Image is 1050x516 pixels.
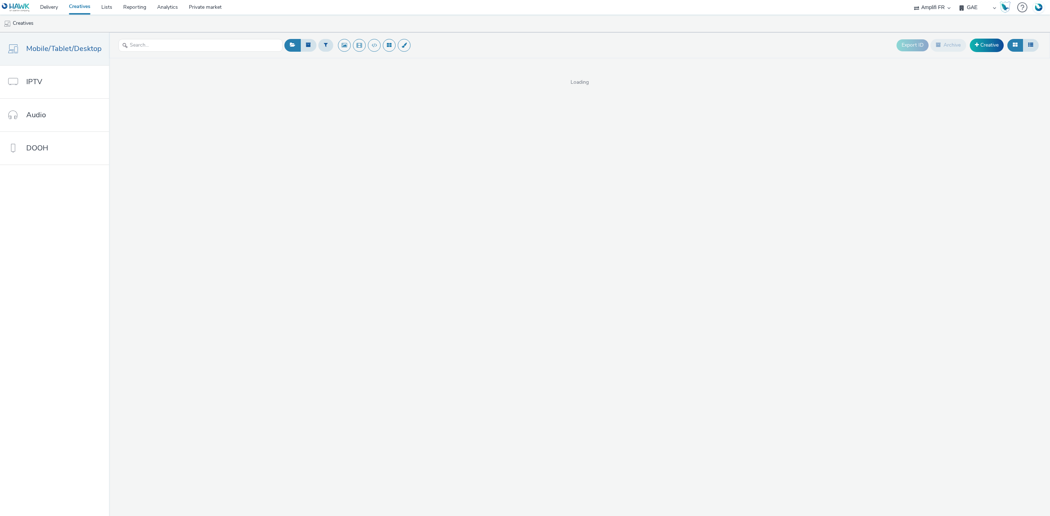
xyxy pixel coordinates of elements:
img: undefined Logo [2,3,30,12]
button: Export ID [897,39,929,51]
span: DOOH [26,143,48,153]
button: Archive [930,39,966,51]
img: Hawk Academy [1000,1,1011,13]
button: Table [1023,39,1039,51]
a: Creative [970,39,1004,52]
button: Grid [1007,39,1023,51]
span: Loading [109,79,1050,86]
span: IPTV [26,76,42,87]
img: Account FR [1033,2,1044,13]
input: Search... [118,39,283,52]
img: mobile [4,20,11,27]
a: Hawk Academy [1000,1,1014,13]
span: Mobile/Tablet/Desktop [26,43,102,54]
span: Audio [26,110,46,120]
